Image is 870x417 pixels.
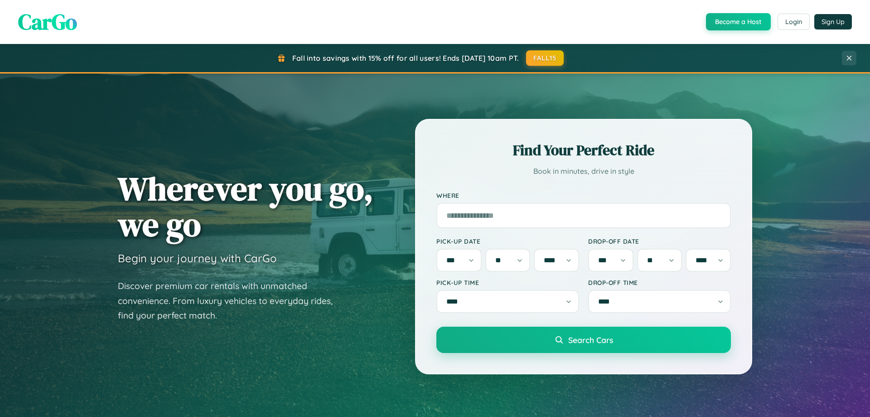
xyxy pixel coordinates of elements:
button: Sign Up [814,14,852,29]
label: Drop-off Time [588,279,731,286]
h3: Begin your journey with CarGo [118,251,277,265]
label: Pick-up Date [436,237,579,245]
button: Login [778,14,810,30]
label: Pick-up Time [436,279,579,286]
p: Book in minutes, drive in style [436,165,731,178]
h2: Find Your Perfect Ride [436,140,731,160]
button: Search Cars [436,327,731,353]
label: Drop-off Date [588,237,731,245]
button: FALL15 [526,50,564,66]
h1: Wherever you go, we go [118,171,373,242]
span: CarGo [18,7,77,37]
p: Discover premium car rentals with unmatched convenience. From luxury vehicles to everyday rides, ... [118,279,344,323]
span: Search Cars [568,335,613,345]
button: Become a Host [706,13,771,30]
span: Fall into savings with 15% off for all users! Ends [DATE] 10am PT. [292,54,519,63]
label: Where [436,191,731,199]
